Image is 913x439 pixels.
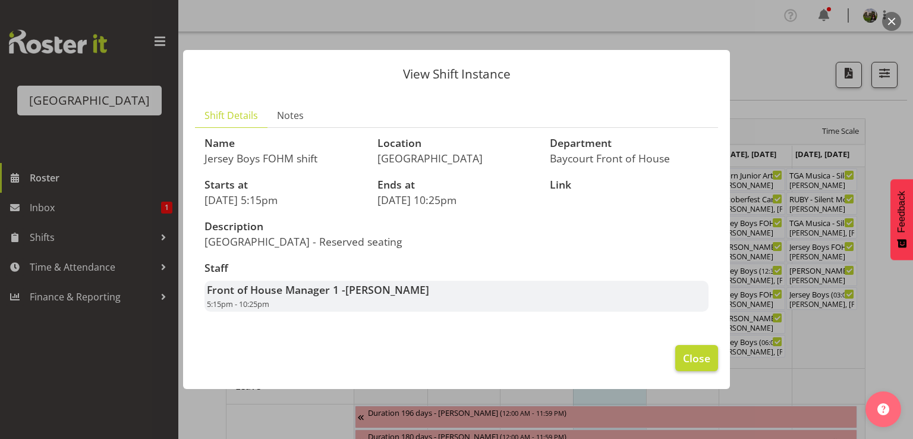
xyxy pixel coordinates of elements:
img: help-xxl-2.png [877,403,889,415]
h3: Department [550,137,709,149]
h3: Staff [204,262,709,274]
p: Jersey Boys FOHM shift [204,152,363,165]
span: Close [683,350,710,366]
button: Feedback - Show survey [890,179,913,260]
span: [PERSON_NAME] [345,283,429,297]
p: [DATE] 5:15pm [204,193,363,206]
h3: Description [204,221,449,233]
button: Close [675,345,718,371]
p: View Shift Instance [195,68,718,80]
h3: Starts at [204,179,363,191]
span: Shift Details [204,108,258,123]
span: Notes [277,108,304,123]
p: [GEOGRAPHIC_DATA] - Reserved seating [204,235,449,248]
h3: Location [377,137,536,149]
p: Baycourt Front of House [550,152,709,165]
h3: Link [550,179,709,191]
p: [GEOGRAPHIC_DATA] [377,152,536,165]
h3: Ends at [377,179,536,191]
span: Feedback [896,191,907,233]
span: 5:15pm - 10:25pm [207,299,269,309]
strong: Front of House Manager 1 - [207,283,429,297]
p: [DATE] 10:25pm [377,193,536,206]
h3: Name [204,137,363,149]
